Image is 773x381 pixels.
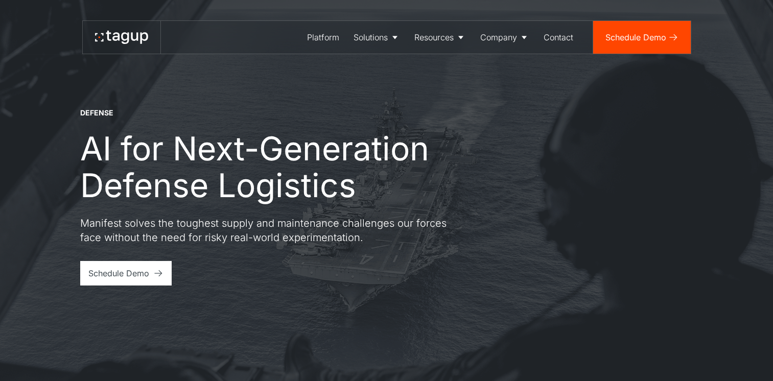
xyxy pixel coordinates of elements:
a: Schedule Demo [593,21,691,54]
div: DEFENSE [80,108,113,118]
div: Contact [544,31,573,43]
div: Platform [307,31,339,43]
p: Manifest solves the toughest supply and maintenance challenges our forces face without the need f... [80,216,448,245]
h1: AI for Next-Generation Defense Logistics [80,130,509,204]
a: Platform [300,21,346,54]
div: Schedule Demo [605,31,666,43]
div: Schedule Demo [88,267,149,279]
a: Company [473,21,536,54]
a: Schedule Demo [80,261,172,285]
div: Company [480,31,517,43]
a: Resources [407,21,473,54]
div: Resources [414,31,454,43]
a: Solutions [346,21,407,54]
div: Solutions [354,31,388,43]
a: Contact [536,21,580,54]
